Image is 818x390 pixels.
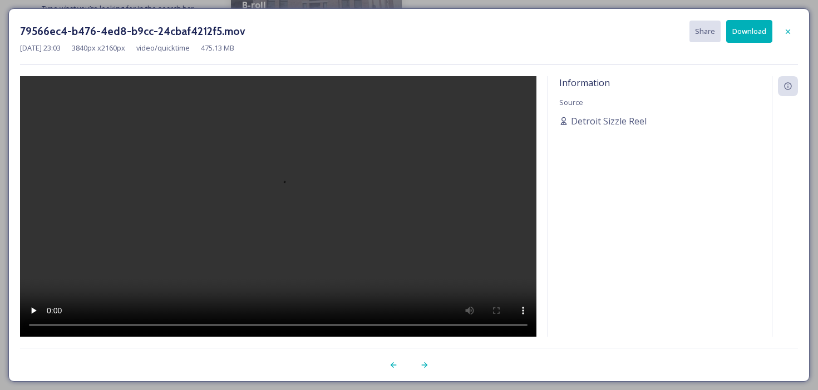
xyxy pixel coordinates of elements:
span: 3840 px x 2160 px [72,43,125,53]
span: Information [559,77,610,89]
button: Download [726,20,772,43]
span: Detroit Sizzle Reel [571,114,647,128]
span: 475.13 MB [201,43,234,53]
h3: 79566ec4-b476-4ed8-b9cc-24cbaf4212f5.mov [20,23,245,39]
span: [DATE] 23:03 [20,43,61,53]
span: Source [559,97,583,107]
button: Share [689,21,721,42]
span: video/quicktime [136,43,190,53]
